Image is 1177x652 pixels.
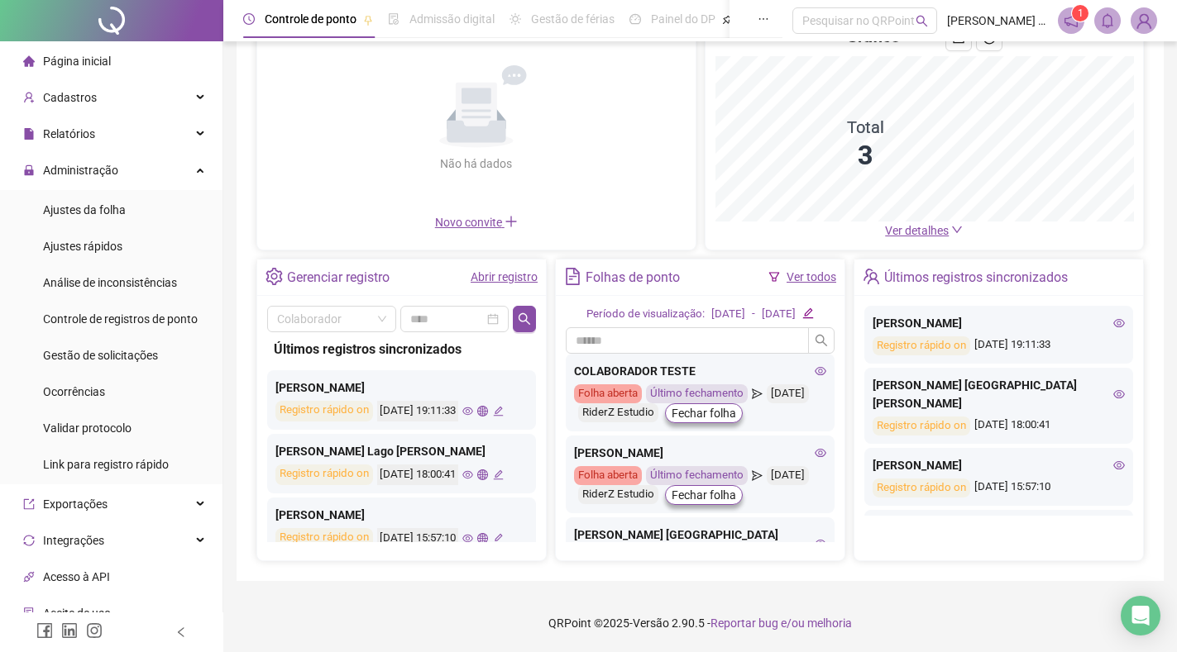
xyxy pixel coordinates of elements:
span: Análise de inconsistências [43,276,177,289]
span: Ver detalhes [885,224,949,237]
div: [DATE] [767,466,809,485]
span: user-add [23,92,35,103]
span: Gestão de férias [531,12,615,26]
span: Relatórios [43,127,95,140]
span: eye [462,469,473,480]
span: Admissão digital [409,12,495,26]
div: [DATE] 15:57:10 [873,478,1125,497]
div: Open Intercom Messenger [1121,596,1160,635]
span: eye [462,406,473,416]
a: Ver detalhes down [885,224,963,237]
div: Registro rápido on [275,528,373,549]
span: Gestão de solicitações [43,349,158,362]
div: Registro rápido on [275,464,373,485]
span: edit [802,307,813,318]
div: Folha aberta [574,466,642,485]
div: Últimos registros sincronizados [274,339,529,359]
span: edit [493,533,504,544]
span: left [175,626,187,638]
span: search [815,334,828,347]
span: ellipsis [758,13,769,25]
div: [PERSON_NAME] [873,314,1125,332]
span: edit [493,469,504,480]
span: Painel do DP [651,12,715,26]
span: sun [510,13,521,25]
span: eye [815,447,826,459]
span: search [518,312,531,326]
span: audit [23,607,35,619]
span: setting [266,268,283,285]
span: eye [815,538,826,550]
div: [DATE] 19:11:33 [873,336,1125,355]
div: Último fechamento [646,466,748,485]
span: Ocorrências [43,385,105,398]
span: eye [1113,317,1125,329]
div: [DATE] [767,384,809,403]
div: Último fechamento [646,384,748,403]
span: file-text [564,268,581,285]
span: global [477,533,488,544]
div: [DATE] [711,306,745,323]
span: Fechar folha [672,486,736,504]
div: Registro rápido on [275,401,373,421]
span: Integrações [43,534,104,547]
div: [DATE] 18:00:41 [873,416,1125,435]
div: Registro rápido on [873,416,970,435]
span: instagram [86,622,103,639]
div: Registro rápido on [873,478,970,497]
span: Fechar folha [672,404,736,422]
span: lock [23,164,35,176]
footer: QRPoint © 2025 - 2.90.5 - [223,594,1177,652]
span: Página inicial [43,55,111,68]
div: RiderZ Estudio [578,485,658,504]
div: Registro rápido on [873,336,970,355]
div: Não há dados [400,155,553,173]
span: team [863,268,880,285]
div: Gerenciar registro [287,264,390,292]
span: Aceite de uso [43,607,111,620]
div: [PERSON_NAME] [574,444,826,462]
span: 1 [1078,7,1084,19]
span: linkedin [61,622,78,639]
span: clock-circle [243,13,255,25]
span: dashboard [629,13,641,25]
div: [PERSON_NAME] [873,456,1125,474]
span: Novo convite [435,216,518,229]
span: Administração [43,164,118,177]
span: bell [1100,13,1115,28]
span: home [23,55,35,67]
span: send [752,384,763,403]
span: pushpin [363,15,373,25]
div: [DATE] 19:11:33 [377,401,458,421]
span: sync [23,535,35,546]
span: Acesso à API [43,570,110,583]
span: global [477,406,488,416]
span: Versão [633,616,669,630]
span: eye [1113,459,1125,471]
span: Cadastros [43,91,97,104]
sup: 1 [1072,5,1088,21]
span: edit [493,406,504,416]
div: [DATE] 15:57:10 [377,528,458,549]
span: down [951,224,963,236]
div: Folhas de ponto [586,264,680,292]
span: eye [815,365,826,377]
span: send [752,466,763,485]
span: Ajustes da folha [43,203,126,217]
span: eye [462,533,473,544]
span: Validar protocolo [43,421,132,435]
div: Últimos registros sincronizados [884,264,1068,292]
span: Controle de registros de ponto [43,312,198,326]
span: file [23,128,35,140]
span: Exportações [43,497,108,511]
span: search [916,15,928,27]
button: Fechar folha [665,485,743,505]
span: api [23,571,35,583]
div: [DATE] 18:00:41 [377,464,458,485]
span: Controle de ponto [265,12,356,26]
button: Fechar folha [665,403,743,423]
div: [PERSON_NAME] [275,506,528,524]
a: Ver todos [787,270,836,283]
span: eye [1113,388,1125,400]
div: Período de visualização: [586,306,705,323]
